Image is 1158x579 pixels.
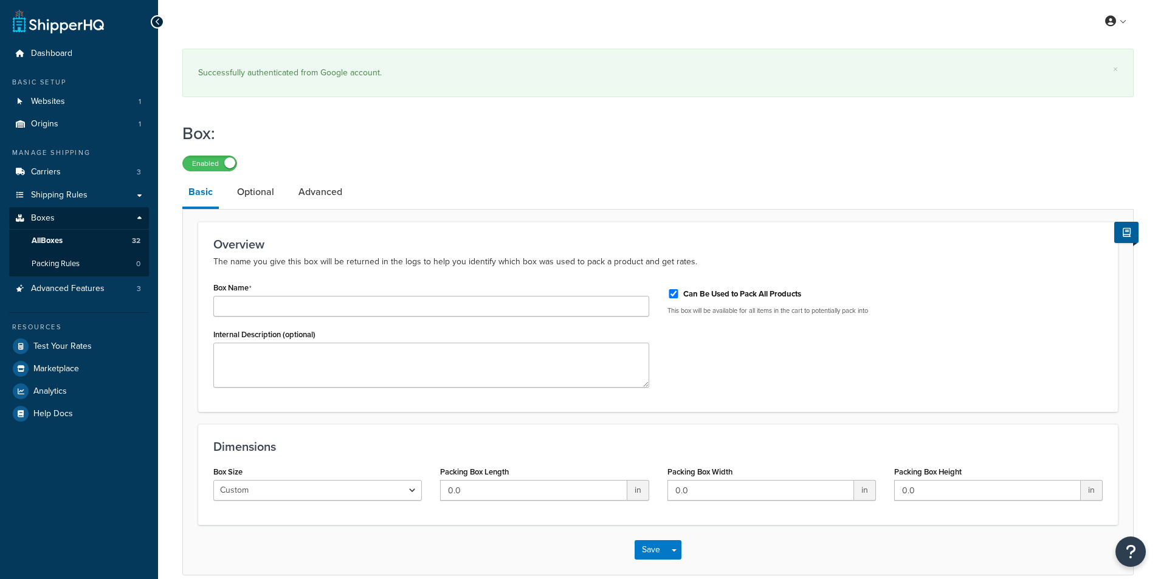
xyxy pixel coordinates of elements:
[213,440,1103,453] h3: Dimensions
[1113,64,1118,74] a: ×
[137,167,141,177] span: 3
[182,122,1118,145] h1: Box:
[9,148,149,158] div: Manage Shipping
[31,167,61,177] span: Carriers
[9,230,149,252] a: AllBoxes32
[31,213,55,224] span: Boxes
[139,97,141,107] span: 1
[136,259,140,269] span: 0
[9,113,149,135] a: Origins1
[33,341,92,352] span: Test Your Rates
[33,386,67,397] span: Analytics
[9,91,149,113] a: Websites1
[182,177,219,209] a: Basic
[132,236,140,246] span: 32
[9,91,149,113] li: Websites
[9,335,149,357] a: Test Your Rates
[32,259,80,269] span: Packing Rules
[667,306,1103,315] p: This box will be available for all items in the cart to potentially pack into
[1081,480,1103,501] span: in
[894,467,962,476] label: Packing Box Height
[213,330,315,339] label: Internal Description (optional)
[198,64,1118,81] div: Successfully authenticated from Google account.
[213,255,1103,269] p: The name you give this box will be returned in the logs to help you identify which box was used t...
[9,161,149,183] a: Carriers3
[9,43,149,65] a: Dashboard
[139,119,141,129] span: 1
[1115,536,1146,567] button: Open Resource Center
[213,283,252,293] label: Box Name
[32,236,63,246] span: All Boxes
[213,467,243,476] label: Box Size
[31,190,88,200] span: Shipping Rules
[9,207,149,230] a: Boxes
[9,161,149,183] li: Carriers
[9,403,149,425] a: Help Docs
[183,156,236,171] label: Enabled
[9,207,149,276] li: Boxes
[440,467,509,476] label: Packing Box Length
[9,113,149,135] li: Origins
[9,358,149,380] a: Marketplace
[9,184,149,207] a: Shipping Rules
[33,364,79,374] span: Marketplace
[635,540,667,560] button: Save
[854,480,876,501] span: in
[31,49,72,59] span: Dashboard
[292,177,348,207] a: Advanced
[9,380,149,402] a: Analytics
[231,177,280,207] a: Optional
[9,253,149,275] a: Packing Rules0
[9,77,149,87] div: Basic Setup
[33,409,73,419] span: Help Docs
[667,467,732,476] label: Packing Box Width
[9,253,149,275] li: Packing Rules
[9,278,149,300] a: Advanced Features3
[31,97,65,107] span: Websites
[1114,222,1139,243] button: Show Help Docs
[683,289,801,300] label: Can Be Used to Pack All Products
[31,119,58,129] span: Origins
[137,284,141,294] span: 3
[627,480,649,501] span: in
[9,278,149,300] li: Advanced Features
[9,322,149,332] div: Resources
[213,238,1103,251] h3: Overview
[31,284,105,294] span: Advanced Features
